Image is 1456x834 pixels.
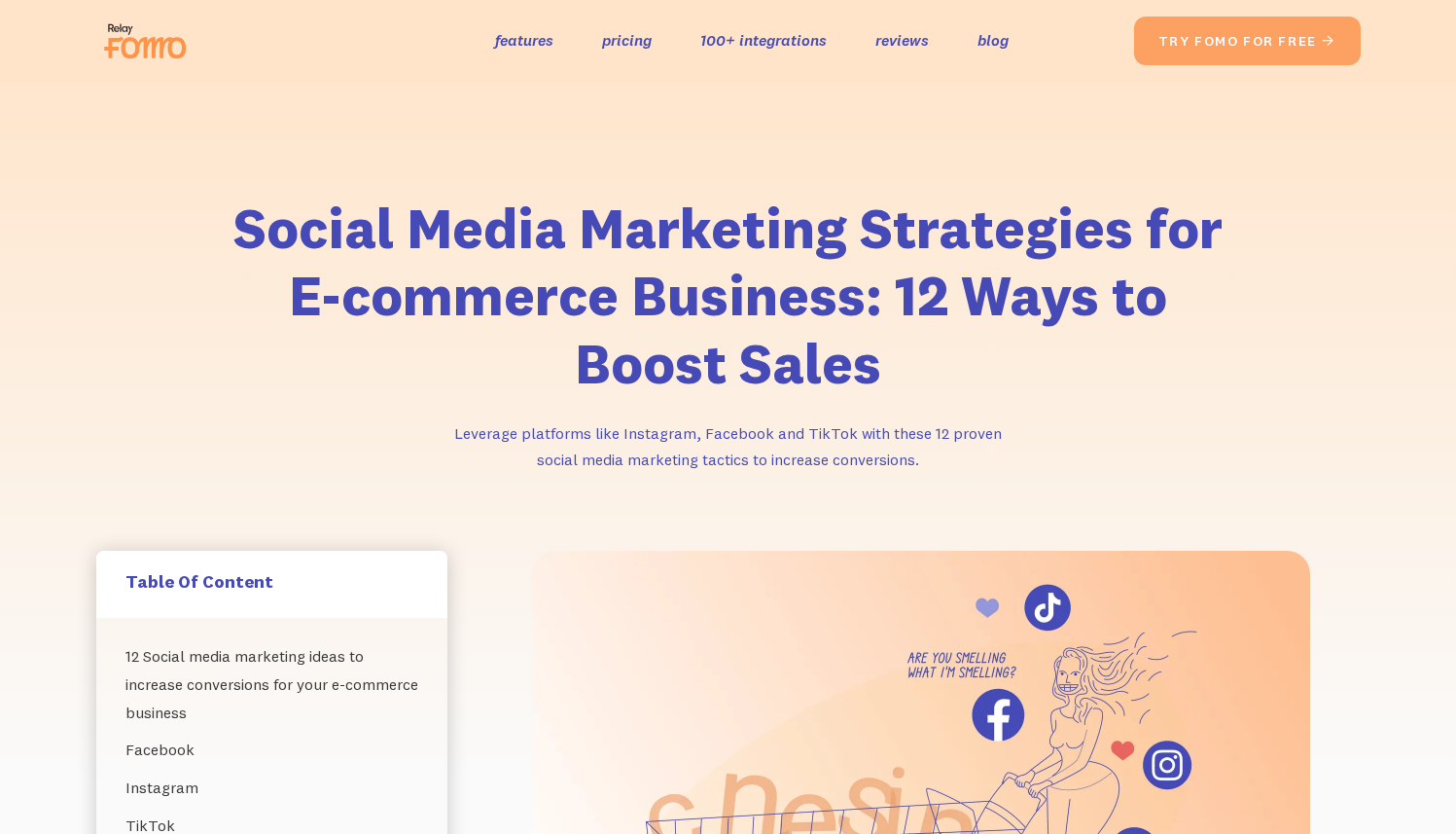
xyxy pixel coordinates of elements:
[125,769,418,807] a: Instagram
[875,26,929,54] a: reviews
[495,26,553,54] a: features
[1134,17,1361,65] a: try fomo for free
[437,420,1020,472] p: Leverage platforms like Instagram, Facebook and TikTok with these 12 proven social media marketin...
[232,195,1225,398] h1: Social Media Marketing Strategies for E-commerce Business: 12 Ways to Boost Sales
[700,26,827,54] a: 100+ integrations
[1321,32,1336,50] span: 
[602,26,652,54] a: pricing
[125,731,418,769] a: Facebook
[977,26,1009,54] a: blog
[125,637,418,731] a: 12 Social media marketing ideas to increase conversions for your e-commerce business
[125,570,418,593] h5: Table Of Content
